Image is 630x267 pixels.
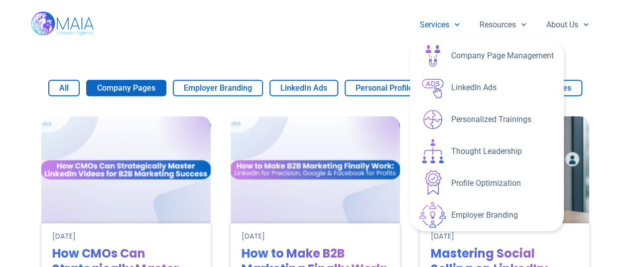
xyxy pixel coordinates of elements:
button: Company Pages [86,80,166,96]
button: All [48,80,80,96]
a: Personalized Trainings [410,104,564,135]
a: [DATE] [431,231,454,242]
a: Thought Leadership [410,135,564,167]
button: Employer Branding [173,80,263,96]
a: Resources [470,12,536,38]
a: Services [410,12,470,38]
ul: Services [410,40,564,231]
a: [DATE] [242,231,265,242]
a: Profile Optimization [410,167,564,199]
a: [DATE] [52,231,76,242]
a: Company Page Management [410,40,564,72]
a: LinkedIn Ads [410,72,564,104]
a: Employer Branding [410,199,564,231]
nav: Menu [410,12,599,38]
button: LinkedIn Ads [269,80,338,96]
a: About Us [536,12,599,38]
button: Personal Profiles [345,80,428,96]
